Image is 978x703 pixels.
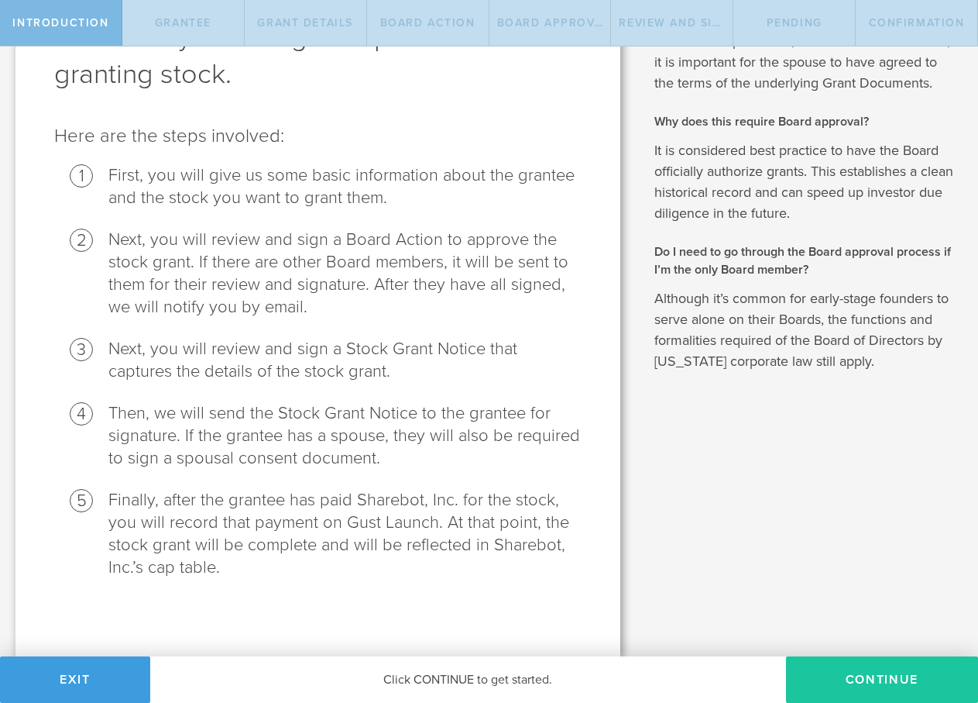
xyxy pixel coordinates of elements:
[497,16,609,29] span: Board Approval
[654,140,955,224] p: It is considered best practice to have the Board officially authorize grants. This establishes a ...
[654,243,955,278] h2: Do I need to go through the Board approval process if I’m the only Board member?
[767,16,822,29] span: Pending
[150,656,786,703] div: Click CONTINUE to get started.
[155,16,211,29] span: Grantee
[108,164,582,209] li: First, you will give us some basic information about the grantee and the stock you want to grant ...
[108,402,582,470] li: Then, we will send the Stock Grant Notice to the grantee for signature. If the grantee has a spou...
[654,288,955,372] p: Although it’s common for early-stage founders to serve alone on their Boards, the functions and f...
[257,16,353,29] span: Grant Details
[869,16,965,29] span: Confirmation
[786,656,978,703] button: Continue
[12,16,108,29] span: Introduction
[108,229,582,319] li: Next, you will review and sign a Board Action to approve the stock grant. If there are other Boar...
[108,338,582,383] li: Next, you will review and sign a Stock Grant Notice that captures the details of the stock grant.
[108,489,582,579] li: Finally, after the grantee has paid Sharebot, Inc. for the stock, you will record that payment on...
[54,124,582,149] p: Here are the steps involved:
[54,19,582,93] h1: Let’s walk you through the process of granting stock.
[654,113,955,130] h2: Why does this require Board approval?
[619,16,730,29] span: Review and Sign
[380,16,475,29] span: Board Action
